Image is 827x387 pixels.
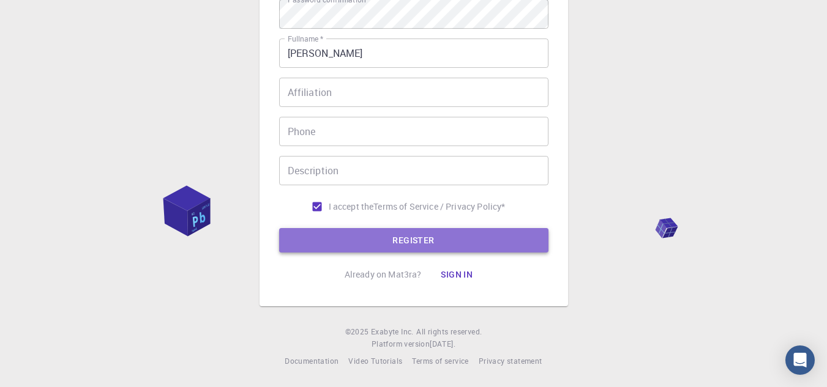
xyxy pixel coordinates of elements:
a: Exabyte Inc. [371,326,414,338]
a: Terms of Service / Privacy Policy* [373,201,505,213]
a: Terms of service [412,355,468,367]
button: REGISTER [279,228,548,252]
span: Platform version [372,338,430,350]
span: Documentation [285,356,339,366]
span: [DATE] . [430,339,455,348]
span: Video Tutorials [348,356,402,366]
span: All rights reserved. [416,326,482,338]
button: Sign in [431,262,482,287]
span: I accept the [329,201,374,213]
span: Exabyte Inc. [371,326,414,336]
span: Terms of service [412,356,468,366]
span: © 2025 [345,326,371,338]
p: Terms of Service / Privacy Policy * [373,201,505,213]
span: Privacy statement [479,356,542,366]
div: Open Intercom Messenger [785,345,815,375]
p: Already on Mat3ra? [345,268,422,281]
a: [DATE]. [430,338,455,350]
a: Documentation [285,355,339,367]
label: Fullname [288,34,323,44]
a: Video Tutorials [348,355,402,367]
a: Privacy statement [479,355,542,367]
